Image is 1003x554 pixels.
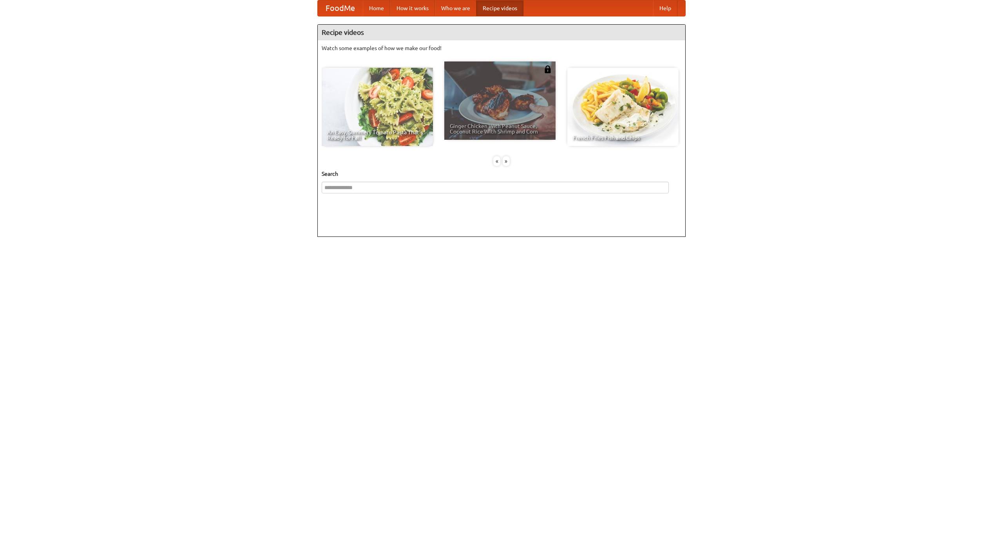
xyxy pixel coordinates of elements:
[567,68,679,146] a: French Fries Fish and Chips
[322,170,681,178] h5: Search
[476,0,523,16] a: Recipe videos
[322,68,433,146] a: An Easy, Summery Tomato Pasta That's Ready for Fall
[322,44,681,52] p: Watch some examples of how we make our food!
[653,0,677,16] a: Help
[390,0,435,16] a: How it works
[573,135,673,141] span: French Fries Fish and Chips
[544,65,552,73] img: 483408.png
[327,130,427,141] span: An Easy, Summery Tomato Pasta That's Ready for Fall
[318,25,685,40] h4: Recipe videos
[363,0,390,16] a: Home
[493,156,500,166] div: «
[503,156,510,166] div: »
[435,0,476,16] a: Who we are
[318,0,363,16] a: FoodMe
